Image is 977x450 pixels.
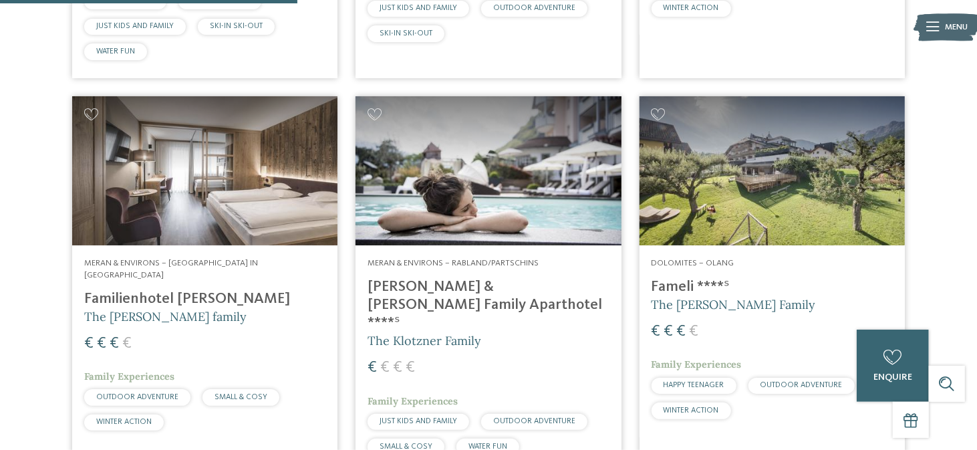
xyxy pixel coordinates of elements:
[96,22,174,30] span: JUST KIDS AND FAMILY
[368,259,539,267] span: Meran & Environs – Rabland/Partschins
[380,29,432,37] span: SKI-IN SKI-OUT
[84,290,325,308] h4: Familienhotel [PERSON_NAME]
[96,393,178,401] span: OUTDOOR ADVENTURE
[690,324,699,340] span: €
[640,96,905,245] img: Looking for family hotels? Find the best ones here!
[210,22,263,30] span: SKI-IN SKI-OUT
[380,4,457,12] span: JUST KIDS AND FAMILY
[97,336,106,352] span: €
[380,417,457,425] span: JUST KIDS AND FAMILY
[110,336,119,352] span: €
[84,309,247,324] span: The [PERSON_NAME] family
[84,370,174,382] span: Family Experiences
[84,336,94,352] span: €
[664,407,719,415] span: WINTER ACTION
[122,336,132,352] span: €
[368,395,458,407] span: Family Experiences
[652,324,661,340] span: €
[652,358,742,370] span: Family Experiences
[380,360,390,376] span: €
[664,381,724,389] span: HAPPY TEENAGER
[857,330,929,402] a: enquire
[393,360,402,376] span: €
[760,381,843,389] span: OUTDOOR ADVENTURE
[664,324,674,340] span: €
[677,324,686,340] span: €
[652,297,816,312] span: The [PERSON_NAME] Family
[215,393,267,401] span: SMALL & COSY
[873,372,912,382] span: enquire
[368,278,609,332] h4: [PERSON_NAME] & [PERSON_NAME] Family Aparthotel ****ˢ
[96,47,135,55] span: WATER FUN
[493,4,575,12] span: OUTDOOR ADVENTURE
[96,418,152,426] span: WINTER ACTION
[356,96,621,245] img: Looking for family hotels? Find the best ones here!
[652,259,734,267] span: Dolomites – Olang
[72,96,337,245] img: Looking for family hotels? Find the best ones here!
[368,333,481,348] span: The Klotzner Family
[493,417,575,425] span: OUTDOOR ADVENTURE
[664,4,719,12] span: WINTER ACTION
[406,360,415,376] span: €
[368,360,377,376] span: €
[84,259,258,279] span: Meran & Environs – [GEOGRAPHIC_DATA] in [GEOGRAPHIC_DATA]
